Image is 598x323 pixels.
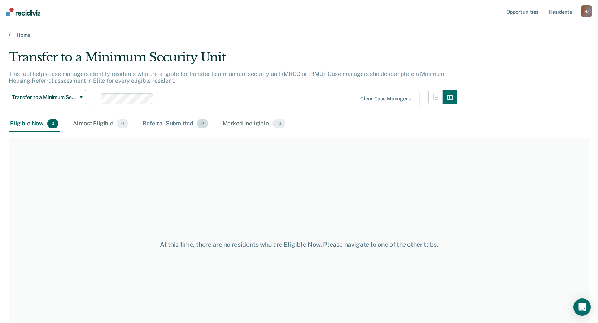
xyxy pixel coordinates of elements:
[47,119,58,128] span: 0
[154,241,444,249] div: At this time, there are no residents who are Eligible Now. Please navigate to one of the other tabs.
[9,32,589,38] a: Home
[221,116,287,132] div: Marked Ineligible10
[9,116,60,132] div: Eligible Now0
[360,96,410,102] div: Clear case managers
[71,116,130,132] div: Almost Eligible0
[9,50,457,70] div: Transfer to a Minimum Security Unit
[117,119,128,128] span: 0
[581,5,592,17] button: HJ
[9,70,444,84] p: This tool helps case managers identify residents who are eligible for transfer to a minimum secur...
[12,94,77,100] span: Transfer to a Minimum Security Unit
[272,119,285,128] span: 10
[141,116,209,132] div: Referral Submitted2
[9,90,86,104] button: Transfer to a Minimum Security Unit
[6,8,40,16] img: Recidiviz
[197,119,208,128] span: 2
[573,298,591,316] div: Open Intercom Messenger
[581,5,592,17] div: H J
